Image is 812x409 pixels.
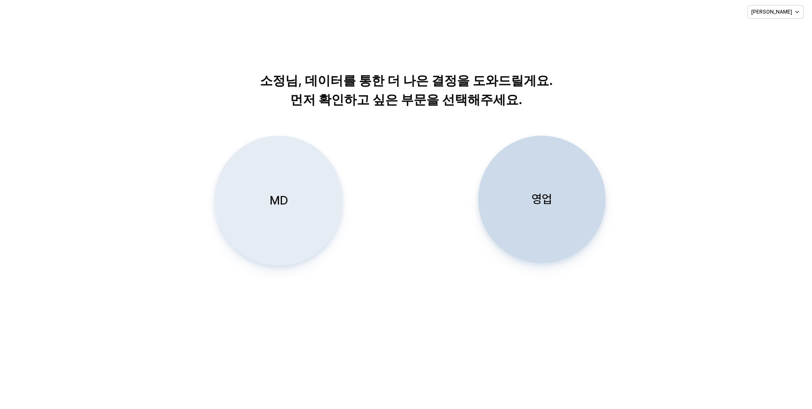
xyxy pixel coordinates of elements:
button: MD [215,136,342,266]
button: [PERSON_NAME] [747,5,804,19]
p: [PERSON_NAME] [751,9,792,15]
p: 영업 [532,191,552,207]
button: 영업 [478,136,606,263]
p: 소정님, 데이터를 통한 더 나은 결정을 도와드릴게요. 먼저 확인하고 싶은 부문을 선택해주세요. [189,71,623,109]
p: MD [270,193,288,208]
